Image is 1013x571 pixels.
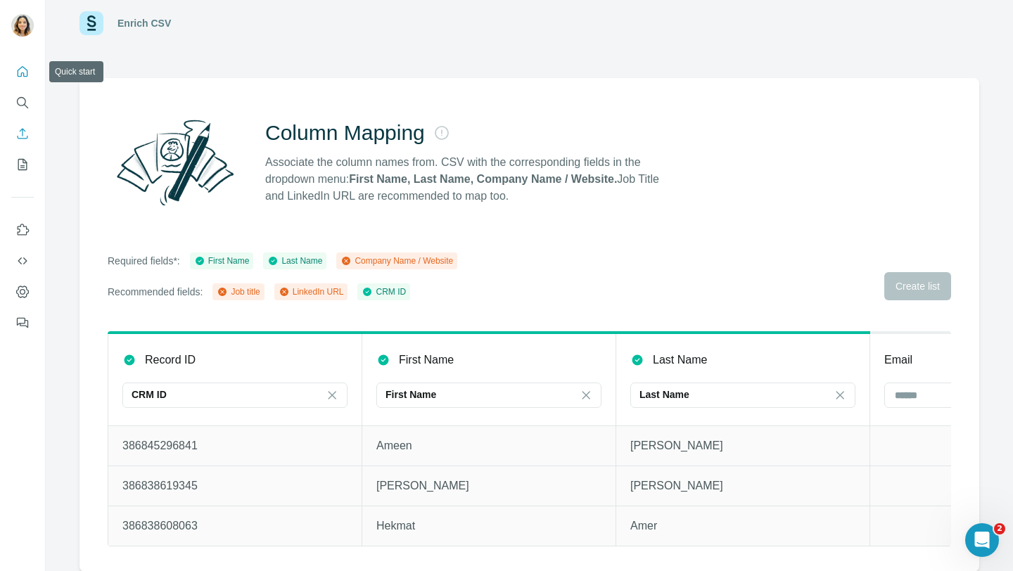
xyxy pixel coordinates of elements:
[11,152,34,177] button: My lists
[630,437,855,454] p: [PERSON_NAME]
[653,352,707,368] p: Last Name
[340,255,453,267] div: Company Name / Website
[122,477,348,494] p: 386838619345
[108,112,243,213] img: Surfe Illustration - Column Mapping
[267,255,322,267] div: Last Name
[376,518,601,534] p: Hekmat
[122,518,348,534] p: 386838608063
[79,11,103,35] img: Surfe Logo
[194,255,250,267] div: First Name
[11,310,34,335] button: Feedback
[11,217,34,243] button: Use Surfe on LinkedIn
[965,523,999,557] iframe: Intercom live chat
[349,173,617,185] strong: First Name, Last Name, Company Name / Website.
[11,121,34,146] button: Enrich CSV
[122,437,348,454] p: 386845296841
[145,352,196,368] p: Record ID
[117,16,171,30] div: Enrich CSV
[11,14,34,37] img: Avatar
[11,90,34,115] button: Search
[376,477,601,494] p: [PERSON_NAME]
[108,254,180,268] p: Required fields*:
[279,285,344,298] div: LinkedIn URL
[217,285,260,298] div: Job title
[994,523,1005,534] span: 2
[376,437,601,454] p: Ameen
[11,279,34,304] button: Dashboard
[386,387,436,402] p: First Name
[884,352,912,368] p: Email
[265,154,672,205] p: Associate the column names from. CSV with the corresponding fields in the dropdown menu: Job Titl...
[132,387,167,402] p: CRM ID
[11,59,34,84] button: Quick start
[399,352,454,368] p: First Name
[362,285,406,298] div: CRM ID
[11,248,34,274] button: Use Surfe API
[108,285,203,299] p: Recommended fields:
[630,477,855,494] p: [PERSON_NAME]
[265,120,425,146] h2: Column Mapping
[630,518,855,534] p: Amer
[639,387,689,402] p: Last Name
